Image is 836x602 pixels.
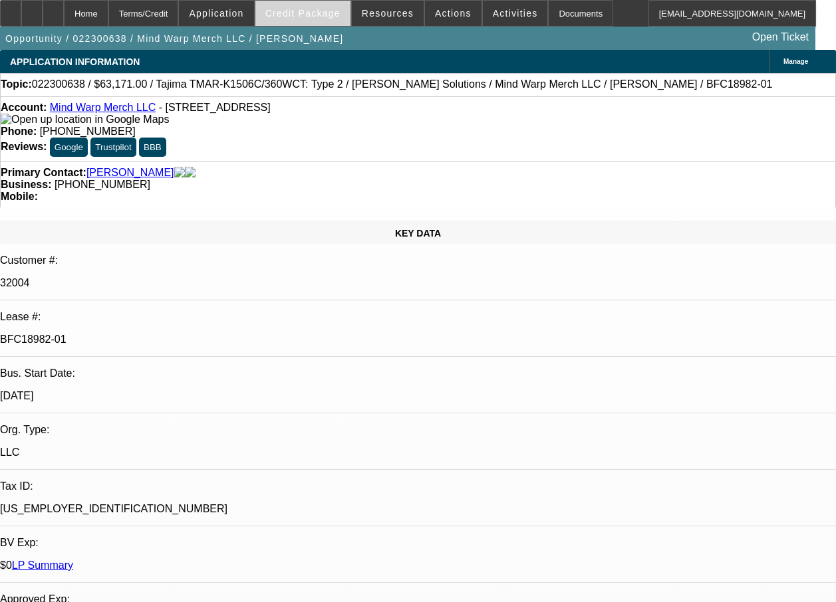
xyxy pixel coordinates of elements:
strong: Topic: [1,78,32,90]
button: Resources [352,1,424,26]
span: Credit Package [265,8,341,19]
strong: Business: [1,179,51,190]
a: [PERSON_NAME] [86,167,174,179]
span: Application [189,8,243,19]
a: Mind Warp Merch LLC [50,102,156,113]
img: Open up location in Google Maps [1,114,169,126]
strong: Reviews: [1,141,47,152]
a: Open Ticket [747,26,814,49]
span: - [STREET_ADDRESS] [159,102,271,113]
button: Trustpilot [90,138,136,157]
span: Actions [435,8,472,19]
span: KEY DATA [395,228,441,239]
span: APPLICATION INFORMATION [10,56,140,67]
span: Resources [362,8,414,19]
img: facebook-icon.png [174,167,185,179]
a: View Google Maps [1,114,169,125]
span: [PHONE_NUMBER] [55,179,150,190]
strong: Account: [1,102,47,113]
strong: Primary Contact: [1,167,86,179]
span: Activities [493,8,538,19]
button: Actions [425,1,482,26]
span: Manage [783,58,808,65]
span: [PHONE_NUMBER] [40,126,136,137]
span: Opportunity / 022300638 / Mind Warp Merch LLC / [PERSON_NAME] [5,33,343,44]
img: linkedin-icon.png [185,167,196,179]
button: Application [179,1,253,26]
button: Credit Package [255,1,350,26]
button: Google [50,138,88,157]
span: 022300638 / $63,171.00 / Tajima TMAR-K1506C/360WCT: Type 2 / [PERSON_NAME] Solutions / Mind Warp ... [32,78,773,90]
strong: Phone: [1,126,37,137]
button: Activities [483,1,548,26]
button: BBB [139,138,166,157]
strong: Mobile: [1,191,38,202]
a: LP Summary [12,559,73,571]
